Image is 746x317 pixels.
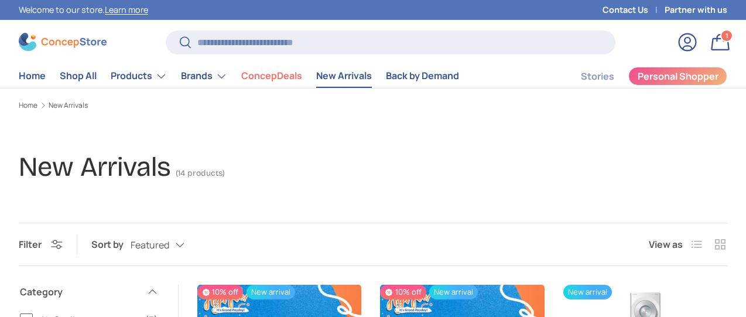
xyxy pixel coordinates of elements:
[19,100,727,111] nav: Breadcrumbs
[20,285,139,299] span: Category
[181,64,227,88] a: Brands
[628,67,727,86] a: Personal Shopper
[131,240,169,251] span: Featured
[563,285,612,299] span: New arrival
[19,102,37,109] a: Home
[174,64,234,88] summary: Brands
[247,285,295,299] span: New arrival
[19,151,171,183] h1: New Arrivals
[241,64,302,87] a: ConcepDeals
[603,4,665,16] a: Contact Us
[726,31,728,40] span: 1
[649,237,683,251] span: View as
[380,285,426,299] span: 10% off
[105,4,148,15] a: Learn more
[19,238,42,251] span: Filter
[197,285,243,299] span: 10% off
[104,64,174,88] summary: Products
[386,64,459,87] a: Back by Demand
[19,4,148,16] p: Welcome to our store.
[20,271,158,313] summary: Category
[553,64,727,88] nav: Secondary
[176,168,225,178] span: (14 products)
[60,64,97,87] a: Shop All
[19,64,459,88] nav: Primary
[665,4,727,16] a: Partner with us
[581,65,614,88] a: Stories
[316,64,372,87] a: New Arrivals
[19,33,107,51] img: ConcepStore
[19,238,63,251] button: Filter
[49,102,88,109] a: New Arrivals
[638,71,718,81] span: Personal Shopper
[429,285,478,299] span: New arrival
[131,235,208,255] button: Featured
[19,64,46,87] a: Home
[91,237,131,251] label: Sort by
[111,64,167,88] a: Products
